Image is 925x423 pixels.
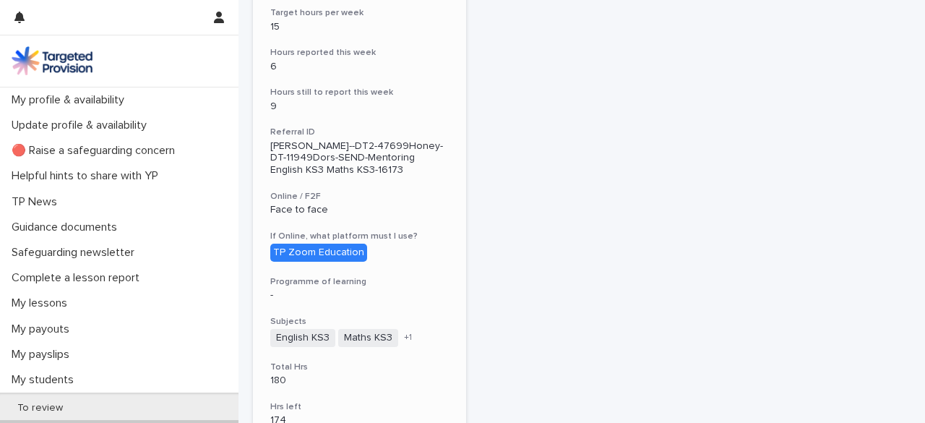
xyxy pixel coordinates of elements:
[404,333,412,342] span: + 1
[270,401,449,413] h3: Hrs left
[6,221,129,234] p: Guidance documents
[6,246,146,260] p: Safeguarding newsletter
[270,191,449,202] h3: Online / F2F
[270,329,335,347] span: English KS3
[270,7,449,19] h3: Target hours per week
[270,61,449,73] p: 6
[270,362,449,373] h3: Total Hrs
[270,244,367,262] div: TP Zoom Education
[270,21,449,33] p: 15
[6,322,81,336] p: My payouts
[270,316,449,328] h3: Subjects
[6,119,158,132] p: Update profile & availability
[6,402,74,414] p: To review
[6,93,136,107] p: My profile & availability
[270,289,449,302] p: -
[12,46,92,75] img: M5nRWzHhSzIhMunXDL62
[338,329,398,347] span: Maths KS3
[270,140,449,176] p: [PERSON_NAME]--DT2-47699Honey-DT-11949Dors-SEND-Mentoring English KS3 Maths KS3-16173
[6,373,85,387] p: My students
[270,276,449,288] h3: Programme of learning
[270,101,449,113] p: 9
[270,47,449,59] h3: Hours reported this week
[270,127,449,138] h3: Referral ID
[6,144,186,158] p: 🔴 Raise a safeguarding concern
[270,87,449,98] h3: Hours still to report this week
[270,204,449,216] p: Face to face
[6,195,69,209] p: TP News
[270,375,449,387] p: 180
[6,296,79,310] p: My lessons
[270,231,449,242] h3: If Online, what platform must I use?
[6,271,151,285] p: Complete a lesson report
[6,169,170,183] p: Helpful hints to share with YP
[6,348,81,362] p: My payslips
